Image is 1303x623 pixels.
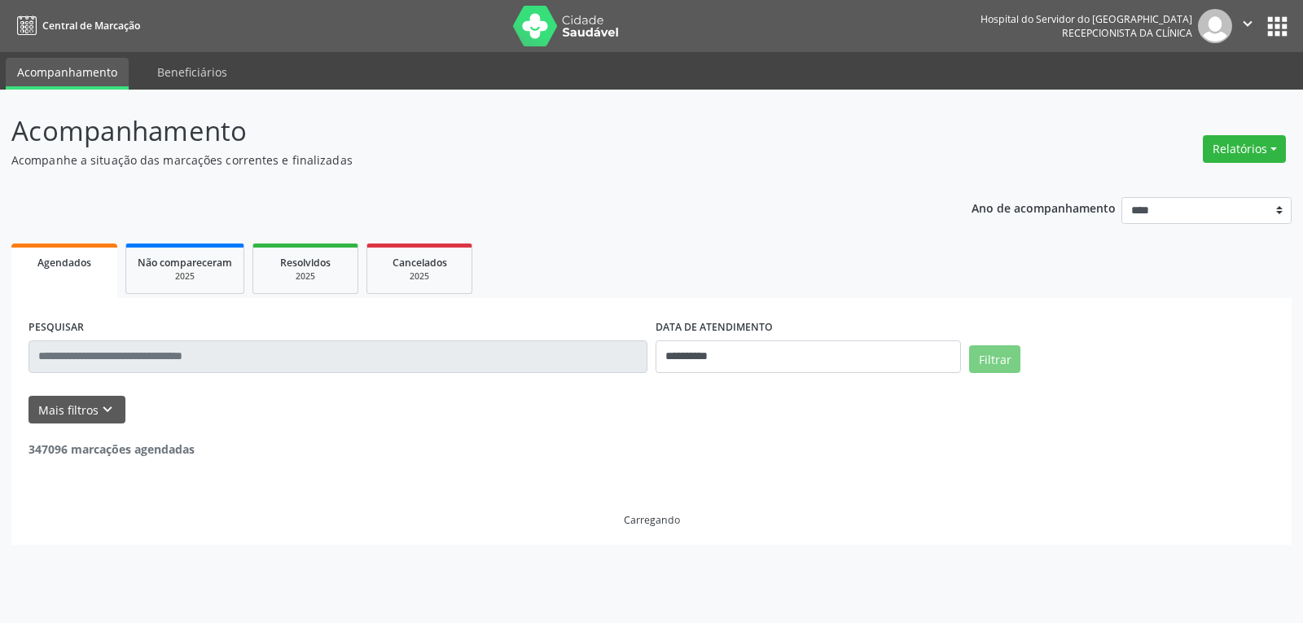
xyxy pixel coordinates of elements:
[1062,26,1192,40] span: Recepcionista da clínica
[981,12,1192,26] div: Hospital do Servidor do [GEOGRAPHIC_DATA]
[656,315,773,340] label: DATA DE ATENDIMENTO
[1239,15,1257,33] i: 
[138,256,232,270] span: Não compareceram
[29,315,84,340] label: PESQUISAR
[379,270,460,283] div: 2025
[6,58,129,90] a: Acompanhamento
[1263,12,1292,41] button: apps
[11,151,907,169] p: Acompanhe a situação das marcações correntes e finalizadas
[969,345,1020,373] button: Filtrar
[972,197,1116,217] p: Ano de acompanhamento
[393,256,447,270] span: Cancelados
[29,396,125,424] button: Mais filtroskeyboard_arrow_down
[624,513,680,527] div: Carregando
[146,58,239,86] a: Beneficiários
[1203,135,1286,163] button: Relatórios
[11,12,140,39] a: Central de Marcação
[1232,9,1263,43] button: 
[1198,9,1232,43] img: img
[280,256,331,270] span: Resolvidos
[42,19,140,33] span: Central de Marcação
[265,270,346,283] div: 2025
[29,441,195,457] strong: 347096 marcações agendadas
[138,270,232,283] div: 2025
[99,401,116,419] i: keyboard_arrow_down
[11,111,907,151] p: Acompanhamento
[37,256,91,270] span: Agendados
